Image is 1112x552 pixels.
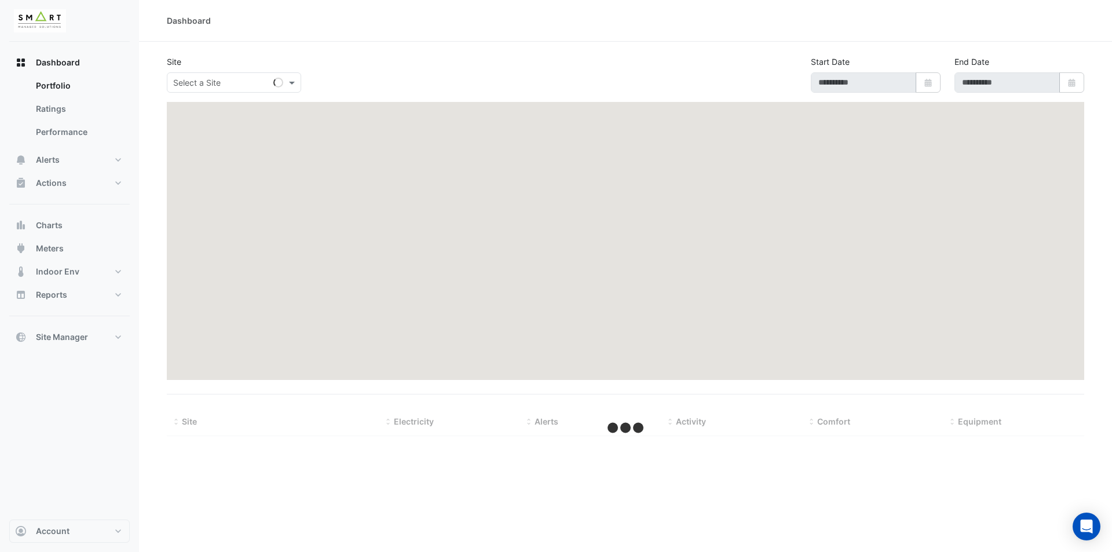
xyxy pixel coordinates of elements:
[954,56,989,68] label: End Date
[14,9,66,32] img: Company Logo
[9,171,130,195] button: Actions
[27,97,130,120] a: Ratings
[9,326,130,349] button: Site Manager
[36,331,88,343] span: Site Manager
[9,520,130,543] button: Account
[167,14,211,27] div: Dashboard
[9,74,130,148] div: Dashboard
[9,283,130,306] button: Reports
[817,416,850,426] span: Comfort
[9,237,130,260] button: Meters
[15,266,27,277] app-icon: Indoor Env
[36,289,67,301] span: Reports
[36,266,79,277] span: Indoor Env
[36,525,69,537] span: Account
[394,416,434,426] span: Electricity
[167,56,181,68] label: Site
[15,177,27,189] app-icon: Actions
[36,57,80,68] span: Dashboard
[9,260,130,283] button: Indoor Env
[15,331,27,343] app-icon: Site Manager
[36,177,67,189] span: Actions
[15,57,27,68] app-icon: Dashboard
[9,214,130,237] button: Charts
[9,51,130,74] button: Dashboard
[36,243,64,254] span: Meters
[9,148,130,171] button: Alerts
[676,416,706,426] span: Activity
[15,220,27,231] app-icon: Charts
[535,416,558,426] span: Alerts
[36,154,60,166] span: Alerts
[1073,513,1100,540] div: Open Intercom Messenger
[15,154,27,166] app-icon: Alerts
[36,220,63,231] span: Charts
[27,120,130,144] a: Performance
[15,289,27,301] app-icon: Reports
[27,74,130,97] a: Portfolio
[182,416,197,426] span: Site
[811,56,850,68] label: Start Date
[958,416,1001,426] span: Equipment
[15,243,27,254] app-icon: Meters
